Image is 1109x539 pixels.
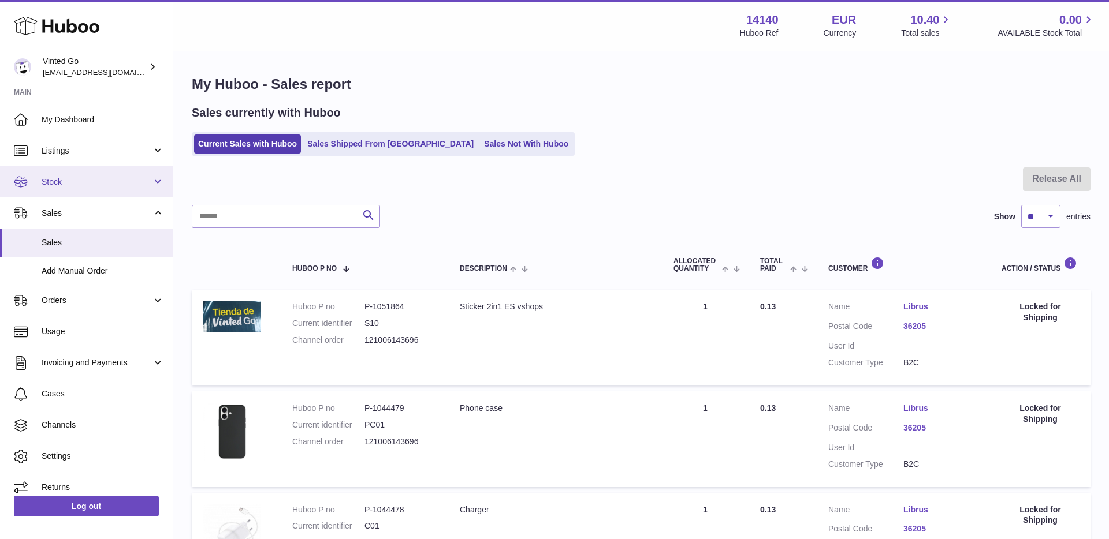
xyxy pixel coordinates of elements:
div: Currency [824,28,857,39]
dt: Channel order [292,436,364,447]
span: [EMAIL_ADDRESS][DOMAIN_NAME] [43,68,170,77]
a: 10.40 Total sales [901,12,952,39]
div: Locked for Shipping [1002,403,1079,425]
dt: Current identifier [292,521,364,531]
dt: Postal Code [828,321,903,335]
div: Locked for Shipping [1002,504,1079,526]
span: 0.13 [760,505,776,514]
a: Librus [903,504,978,515]
span: ALLOCATED Quantity [673,257,719,272]
a: 36205 [903,523,978,534]
dt: User Id [828,442,903,453]
dd: PC01 [364,420,437,431]
label: Show [994,211,1015,222]
dt: Huboo P no [292,403,364,414]
dt: Customer Type [828,459,903,470]
a: Librus [903,403,978,414]
span: Usage [42,326,164,337]
span: Total sales [901,28,952,39]
dd: 121006143696 [364,335,437,346]
dt: Name [828,301,903,315]
dd: C01 [364,521,437,531]
dt: Name [828,504,903,518]
td: 1 [662,391,749,487]
a: Sales Shipped From [GEOGRAPHIC_DATA] [303,134,478,154]
dt: Current identifier [292,420,364,431]
td: 1 [662,290,749,385]
img: giedre.bartusyte@vinted.com [14,58,31,76]
div: Customer [828,257,978,272]
div: Huboo Ref [740,28,779,39]
a: 0.00 AVAILABLE Stock Total [998,12,1095,39]
strong: EUR [832,12,856,28]
h1: My Huboo - Sales report [192,75,1091,93]
dt: Postal Code [828,422,903,436]
span: Channels [42,420,164,431]
dd: P-1044479 [364,403,437,414]
img: 141401753105700.jpeg [203,301,261,332]
h2: Sales currently with Huboo [192,105,341,121]
dt: Huboo P no [292,504,364,515]
a: Current Sales with Huboo [194,134,301,154]
span: Stock [42,177,152,188]
strong: 14140 [746,12,779,28]
dd: P-1051864 [364,301,437,312]
dt: Channel order [292,335,364,346]
dd: B2C [903,459,978,470]
span: Invoicing and Payments [42,357,152,368]
div: Vinted Go [43,56,147,78]
img: 141401752071838.jpg [203,403,261,461]
a: Sales Not With Huboo [480,134,572,154]
div: Action / Status [1002,257,1079,272]
span: Total paid [760,257,787,272]
span: Sales [42,237,164,248]
div: Charger [460,504,650,515]
a: 36205 [903,321,978,332]
dt: Huboo P no [292,301,364,312]
a: 36205 [903,422,978,433]
dd: P-1044478 [364,504,437,515]
div: Sticker 2in1 ES vshops [460,301,650,312]
span: Listings [42,145,152,156]
span: 0.00 [1059,12,1082,28]
span: 0.13 [760,403,776,413]
dt: Name [828,403,903,417]
span: Returns [42,482,164,493]
dt: Customer Type [828,357,903,368]
div: Phone case [460,403,650,414]
span: Sales [42,208,152,219]
span: Cases [42,388,164,399]
dt: Current identifier [292,318,364,329]
a: Librus [903,301,978,312]
div: Locked for Shipping [1002,301,1079,323]
span: Huboo P no [292,265,337,272]
dt: Postal Code [828,523,903,537]
dt: User Id [828,340,903,351]
dd: 121006143696 [364,436,437,447]
a: Log out [14,496,159,516]
dd: S10 [364,318,437,329]
span: 10.40 [910,12,939,28]
dd: B2C [903,357,978,368]
span: Add Manual Order [42,265,164,276]
span: 0.13 [760,302,776,311]
span: Description [460,265,507,272]
span: Settings [42,451,164,462]
span: AVAILABLE Stock Total [998,28,1095,39]
span: entries [1066,211,1091,222]
span: My Dashboard [42,114,164,125]
span: Orders [42,295,152,306]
